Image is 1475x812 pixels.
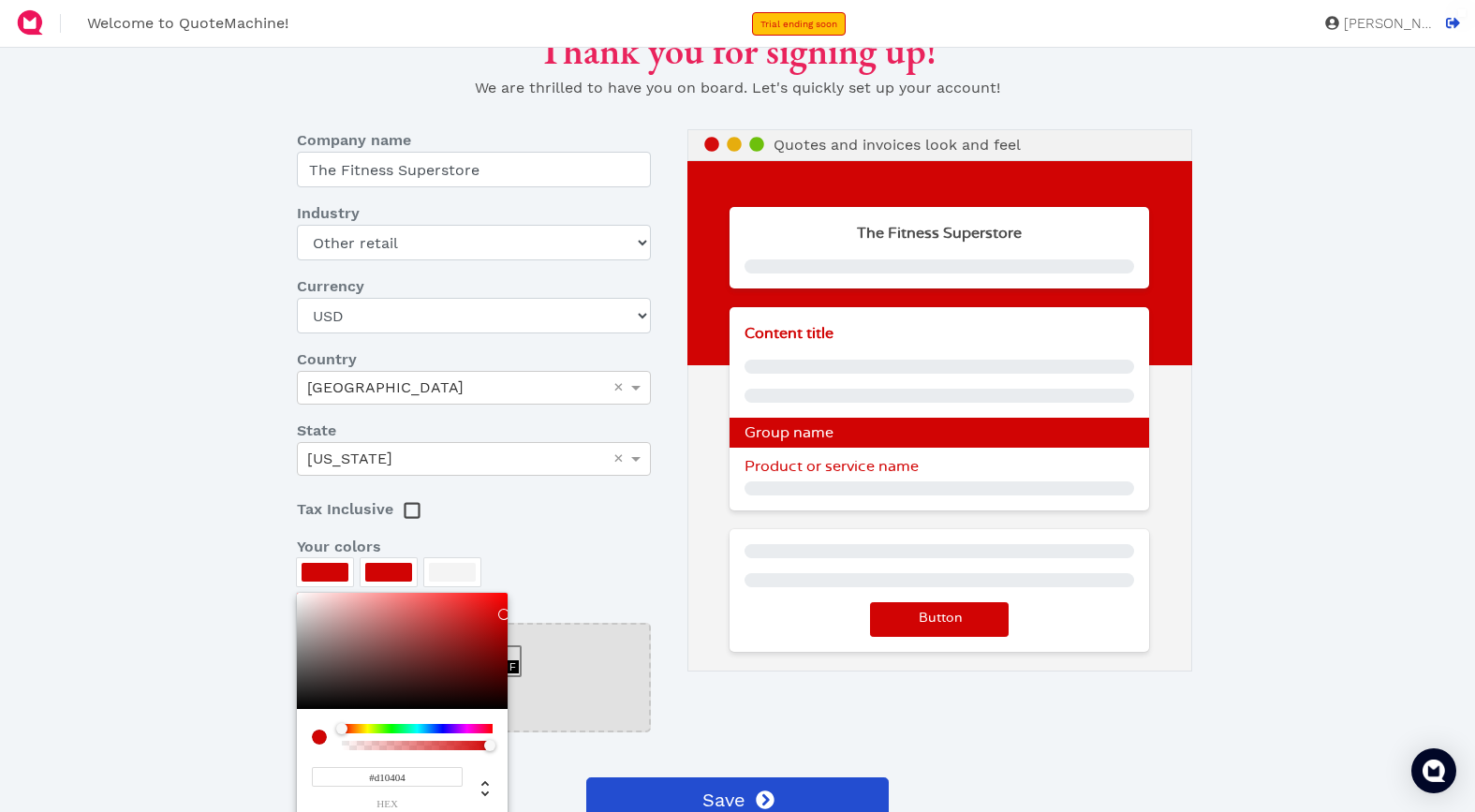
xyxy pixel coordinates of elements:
span: [PERSON_NAME] [1339,17,1433,31]
span: [US_STATE] [307,450,392,467]
a: Trial ending soon [752,12,846,36]
img: QuoteM_icon_flat.png [15,7,45,37]
span: [GEOGRAPHIC_DATA] [307,378,464,396]
span: hex [312,799,463,809]
span: Clear value [611,443,627,475]
span: Welcome to QuoteMachine! [87,14,288,32]
span: Trial ending soon [760,19,837,29]
div: Open Intercom Messenger [1411,748,1456,793]
span: × [613,378,624,395]
span: × [613,450,624,466]
span: Clear value [611,372,627,404]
